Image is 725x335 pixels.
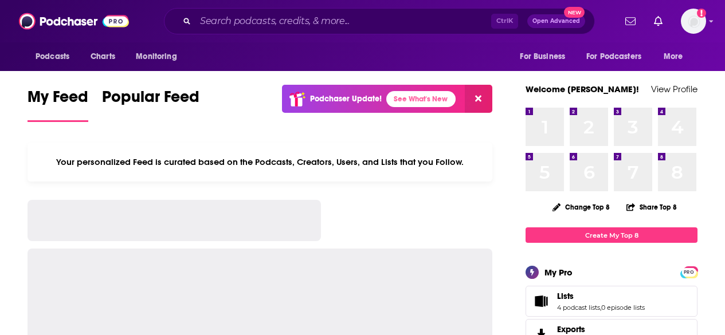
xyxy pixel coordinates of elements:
[386,91,456,107] a: See What's New
[532,18,580,24] span: Open Advanced
[19,10,129,32] img: Podchaser - Follow, Share and Rate Podcasts
[557,291,645,301] a: Lists
[626,196,677,218] button: Share Top 8
[527,14,585,28] button: Open AdvancedNew
[697,9,706,18] svg: Add a profile image
[557,324,585,334] span: Exports
[28,87,88,113] span: My Feed
[102,87,199,113] span: Popular Feed
[664,49,683,65] span: More
[681,9,706,34] span: Logged in as MattieVG
[102,87,199,122] a: Popular Feed
[310,94,382,104] p: Podchaser Update!
[546,200,617,214] button: Change Top 8
[557,291,574,301] span: Lists
[28,87,88,122] a: My Feed
[530,293,552,309] a: Lists
[600,304,601,312] span: ,
[564,7,585,18] span: New
[83,46,122,68] a: Charts
[579,46,658,68] button: open menu
[195,12,491,30] input: Search podcasts, credits, & more...
[91,49,115,65] span: Charts
[36,49,69,65] span: Podcasts
[136,49,177,65] span: Monitoring
[651,84,697,94] a: View Profile
[586,49,641,65] span: For Podcasters
[682,268,696,277] span: PRO
[681,9,706,34] button: Show profile menu
[601,304,645,312] a: 0 episode lists
[526,84,639,94] a: Welcome [PERSON_NAME]!
[491,14,518,29] span: Ctrl K
[656,46,697,68] button: open menu
[544,267,573,278] div: My Pro
[681,9,706,34] img: User Profile
[649,11,667,31] a: Show notifications dropdown
[682,267,696,276] a: PRO
[164,8,595,34] div: Search podcasts, credits, & more...
[621,11,640,31] a: Show notifications dropdown
[128,46,191,68] button: open menu
[28,143,492,182] div: Your personalized Feed is curated based on the Podcasts, Creators, Users, and Lists that you Follow.
[526,227,697,243] a: Create My Top 8
[520,49,565,65] span: For Business
[28,46,84,68] button: open menu
[526,286,697,317] span: Lists
[557,304,600,312] a: 4 podcast lists
[512,46,579,68] button: open menu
